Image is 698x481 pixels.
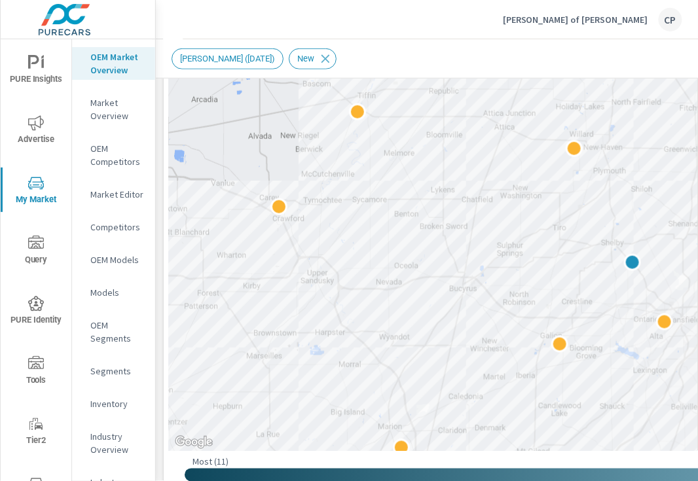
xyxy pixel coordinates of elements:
[72,139,155,171] div: OEM Competitors
[5,175,67,207] span: My Market
[193,456,229,468] p: Most ( 11 )
[90,430,145,456] p: Industry Overview
[90,142,145,168] p: OEM Competitors
[72,185,155,204] div: Market Editor
[172,434,215,451] a: Open this area in Google Maps (opens a new window)
[172,54,283,63] span: [PERSON_NAME] ([DATE])
[5,236,67,268] span: Query
[5,416,67,448] span: Tier2
[90,221,145,234] p: Competitors
[72,283,155,302] div: Models
[90,365,145,378] p: Segments
[72,427,155,459] div: Industry Overview
[289,48,337,69] div: New
[72,93,155,126] div: Market Overview
[72,361,155,381] div: Segments
[90,253,145,266] p: OEM Models
[90,397,145,410] p: Inventory
[90,50,145,77] p: OEM Market Overview
[72,217,155,237] div: Competitors
[72,250,155,270] div: OEM Models
[72,315,155,348] div: OEM Segments
[289,54,322,63] span: New
[5,55,67,87] span: PURE Insights
[90,188,145,201] p: Market Editor
[90,319,145,345] p: OEM Segments
[5,115,67,147] span: Advertise
[90,96,145,122] p: Market Overview
[72,47,155,80] div: OEM Market Overview
[5,296,67,328] span: PURE Identity
[503,14,648,26] p: [PERSON_NAME] of [PERSON_NAME]
[5,356,67,388] span: Tools
[659,8,682,31] div: CP
[72,394,155,414] div: Inventory
[172,434,215,451] img: Google
[90,286,145,299] p: Models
